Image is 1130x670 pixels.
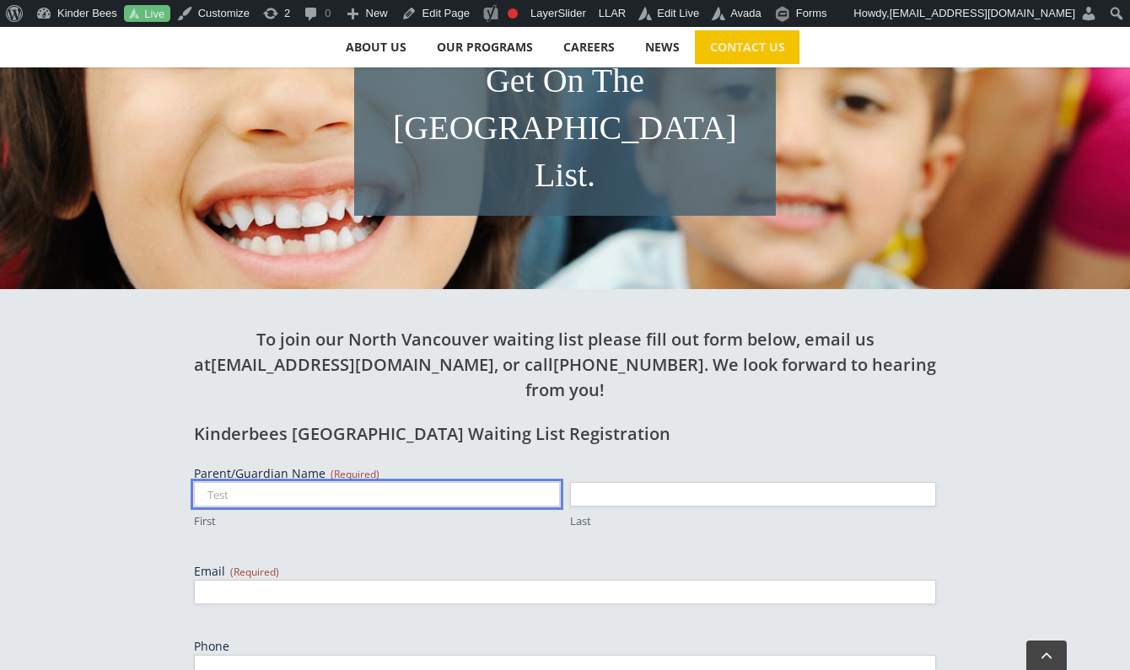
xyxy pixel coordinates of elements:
span: (Required) [331,467,379,481]
div: Focus keyphrase not set [508,8,518,19]
span: ABOUT US [346,41,406,53]
label: First [194,513,560,529]
legend: Parent/Guardian Name [194,465,379,482]
a: CAREERS [548,30,629,64]
label: Email [194,563,936,580]
a: ABOUT US [331,30,421,64]
h2: Kinderbees [GEOGRAPHIC_DATA] Waiting List Registration [194,421,936,447]
span: CAREERS [563,41,615,53]
label: Last [570,513,936,529]
a: CONTACT US [695,30,799,64]
span: CONTACT US [710,41,785,53]
a: [EMAIL_ADDRESS][DOMAIN_NAME] [211,353,494,376]
a: Live [124,5,170,23]
span: OUR PROGRAMS [437,41,533,53]
nav: Main Menu [25,27,1105,67]
a: [PHONE_NUMBER] [553,353,704,376]
label: Phone [194,638,936,655]
a: OUR PROGRAMS [422,30,547,64]
span: NEWS [645,41,680,53]
a: NEWS [630,30,694,64]
span: [EMAIL_ADDRESS][DOMAIN_NAME] [890,7,1075,19]
h2: To join our North Vancouver waiting list please fill out form below, email us at , or call . We l... [194,327,936,403]
span: (Required) [230,565,279,579]
h1: Get On The [GEOGRAPHIC_DATA] List. [363,57,767,199]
